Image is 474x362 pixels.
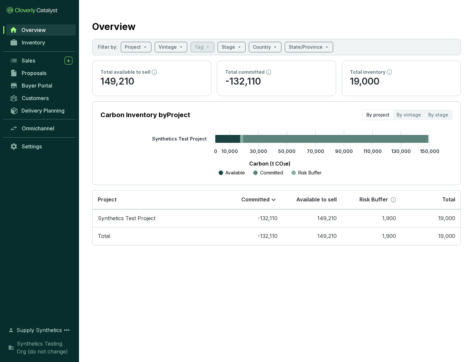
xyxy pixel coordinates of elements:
a: Sales [7,55,76,66]
td: 1,900 [342,227,401,245]
p: Total committed [225,69,265,75]
tspan: Synthetics Test Project [152,136,207,142]
div: By project [363,110,393,119]
span: Overview [21,27,46,33]
span: Buyer Portal [22,82,52,89]
div: By stage [425,110,452,119]
tspan: 10,000 [222,148,238,154]
span: Proposals [22,70,46,76]
a: Omnichannel [7,123,76,134]
a: Delivery Planning [7,105,76,116]
tspan: 150,000 [420,148,439,154]
span: Supply Synthetics [16,326,62,334]
tspan: 0 [214,148,217,154]
p: Available [225,169,245,176]
td: 19,000 [401,209,461,227]
p: Carbon Inventory by Project [100,110,190,119]
a: Inventory [7,37,76,48]
a: Buyer Portal [7,80,76,91]
p: Risk Buffer [298,169,322,176]
div: segmented control [362,110,453,120]
p: 19,000 [350,75,453,88]
p: Tag [195,44,203,50]
p: Total inventory [350,69,385,75]
tspan: 90,000 [335,148,353,154]
p: Filter by: [98,44,118,50]
a: Settings [7,141,76,152]
span: Sales [22,57,35,64]
p: -132,110 [225,75,328,88]
td: 149,210 [283,209,342,227]
p: Committed [260,169,283,176]
tspan: 110,000 [363,148,382,154]
td: 1,900 [342,209,401,227]
div: By vintage [393,110,425,119]
span: Synthetics Testing Org (do not change) [17,340,72,355]
th: Project [92,191,224,209]
tspan: 30,000 [250,148,267,154]
h2: Overview [92,20,136,34]
p: Risk Buffer [359,196,388,203]
tspan: 50,000 [278,148,296,154]
tspan: 130,000 [391,148,411,154]
p: Total available to sell [100,69,150,75]
span: Omnichannel [22,125,54,132]
td: 19,000 [401,227,461,245]
tspan: 70,000 [307,148,324,154]
th: Available to sell [283,191,342,209]
td: Total [92,227,224,245]
span: Inventory [22,39,45,46]
p: Committed [241,196,270,203]
a: Overview [6,24,76,36]
td: Synthetics Test Project [92,209,224,227]
a: Customers [7,92,76,104]
span: Settings [22,143,42,150]
th: Total [401,191,461,209]
span: Delivery Planning [21,107,65,114]
td: 149,210 [283,227,342,245]
span: Customers [22,95,49,101]
a: Proposals [7,67,76,79]
td: -132,110 [224,227,283,245]
td: -132,110 [224,209,283,227]
p: Carbon (t CO₂e) [110,160,430,168]
p: 149,210 [100,75,203,88]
